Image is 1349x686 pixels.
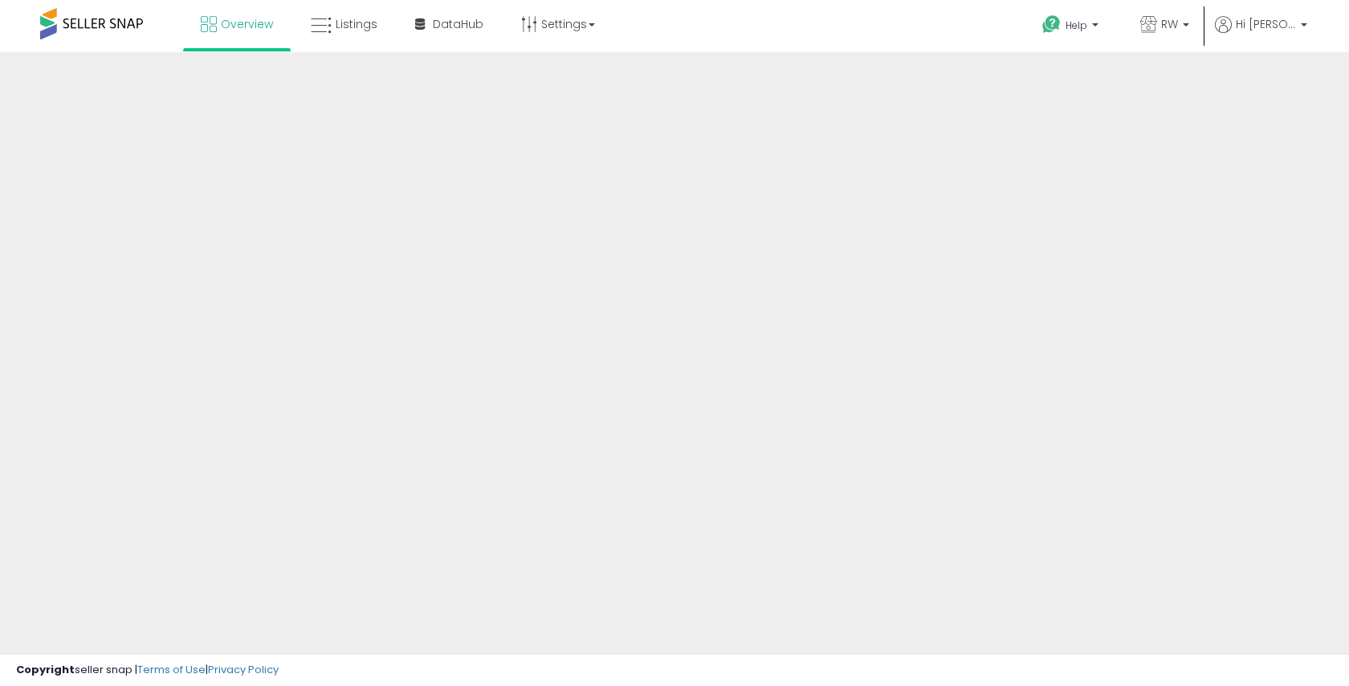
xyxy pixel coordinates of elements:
span: Help [1066,18,1087,32]
a: Terms of Use [137,662,206,677]
a: Hi [PERSON_NAME] [1215,16,1307,52]
span: Hi [PERSON_NAME] [1236,16,1296,32]
div: seller snap | | [16,663,279,678]
a: Help [1029,2,1115,52]
span: Listings [336,16,377,32]
strong: Copyright [16,662,75,677]
span: RW [1161,16,1178,32]
i: Get Help [1041,14,1062,35]
a: Privacy Policy [208,662,279,677]
span: DataHub [433,16,483,32]
span: Overview [221,16,273,32]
